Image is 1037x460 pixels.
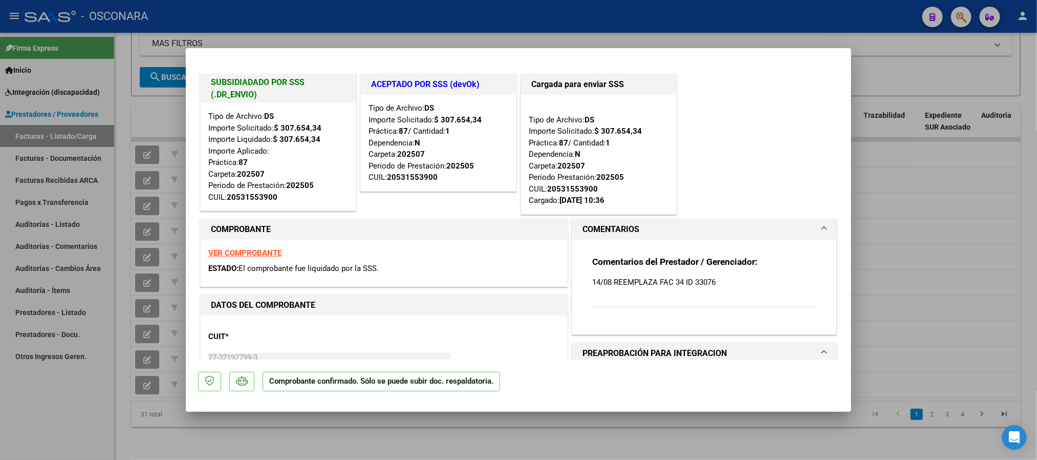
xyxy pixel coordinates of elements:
a: VER COMPROBANTE [208,248,282,258]
strong: 87 [239,158,248,167]
strong: N [415,138,420,148]
h1: Cargada para enviar SSS [531,78,666,91]
strong: $ 307.654,34 [274,123,321,133]
strong: 202507 [557,161,585,171]
strong: 202507 [397,150,425,159]
strong: 202505 [596,173,624,182]
strong: DS [264,112,274,121]
strong: 87 [399,127,408,136]
div: Tipo de Archivo: Importe Solicitado: Práctica: / Cantidad: Dependencia: Carpeta: Período Prestaci... [529,102,668,206]
span: ESTADO: [208,264,239,273]
div: Open Intercom Messenger [1002,425,1027,450]
strong: 87 [559,138,568,148]
strong: DATOS DEL COMPROBANTE [211,300,315,310]
strong: 202505 [286,181,314,190]
div: 20531553900 [547,183,598,195]
strong: $ 307.654,34 [594,127,642,136]
strong: Comentarios del Prestador / Gerenciador: [592,257,758,267]
h1: SUBSIDIADADO POR SSS (.DR_ENVIO) [211,76,345,101]
strong: DS [424,103,434,113]
h1: COMENTARIOS [582,223,639,236]
h1: PREAPROBACIÓN PARA INTEGRACION [582,347,727,360]
strong: N [575,150,580,159]
div: COMENTARIOS [572,240,836,334]
strong: 1 [606,138,610,148]
strong: COMPROBANTE [211,224,271,234]
div: Tipo de Archivo: Importe Solicitado: Importe Liquidado: Importe Aplicado: Práctica: Carpeta: Perí... [208,111,348,203]
p: 14/08 REEMPLAZA FAC 34 ID 33076 [592,277,816,288]
strong: $ 307.654,34 [434,115,482,124]
strong: DS [585,115,594,124]
div: Tipo de Archivo: Importe Solicitado: Práctica: / Cantidad: Dependencia: Carpeta: Período de Prest... [369,102,508,183]
div: 20531553900 [387,172,438,183]
span: El comprobante fue liquidado por la SSS. [239,264,379,273]
strong: 1 [445,127,450,136]
strong: [DATE] 10:36 [559,196,604,205]
mat-expansion-panel-header: PREAPROBACIÓN PARA INTEGRACION [572,343,836,364]
h1: ACEPTADO POR SSS (devOk) [371,78,506,91]
p: Comprobante confirmado. Sólo se puede subir doc. respaldatoria. [263,372,500,392]
p: CUIT [208,331,314,343]
strong: 202505 [446,161,474,171]
strong: $ 307.654,34 [273,135,320,144]
div: 20531553900 [227,192,277,203]
mat-expansion-panel-header: COMENTARIOS [572,219,836,240]
strong: 202507 [237,170,265,179]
